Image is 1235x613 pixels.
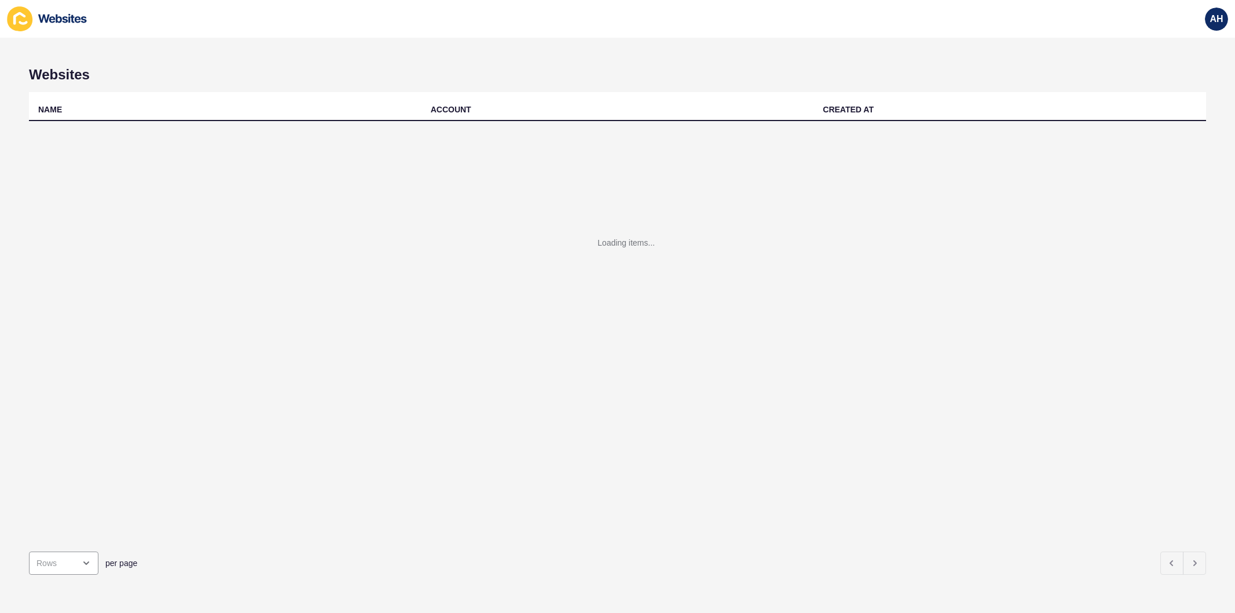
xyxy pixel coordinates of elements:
[431,104,471,115] div: ACCOUNT
[29,67,1206,83] h1: Websites
[38,104,62,115] div: NAME
[29,552,98,575] div: open menu
[105,557,137,569] span: per page
[1210,13,1223,25] span: AH
[823,104,874,115] div: CREATED AT
[598,237,655,249] div: Loading items...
